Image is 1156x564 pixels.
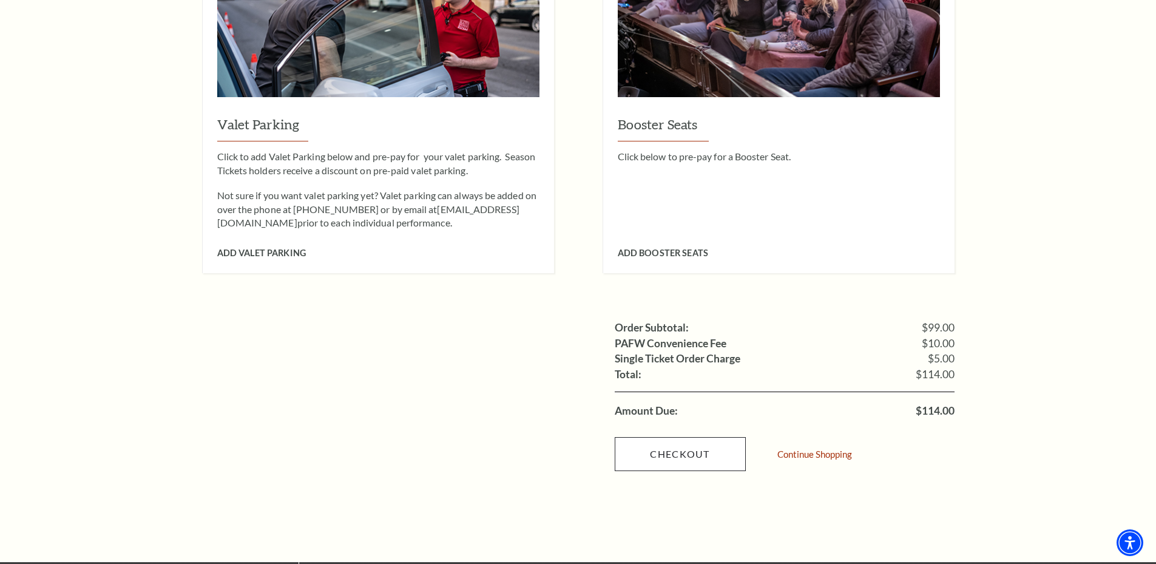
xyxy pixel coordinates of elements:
[217,115,539,141] h3: Valet Parking
[615,369,641,380] label: Total:
[1117,529,1143,556] div: Accessibility Menu
[615,406,678,416] label: Amount Due:
[916,369,955,380] span: $114.00
[618,248,708,258] span: Add Booster Seats
[916,406,955,416] span: $114.00
[618,115,940,141] h3: Booster Seats
[615,437,746,471] a: Checkout
[217,248,306,258] span: Add Valet Parking
[618,150,940,163] p: Click below to pre-pay for a Booster Seat.
[777,450,852,459] a: Continue Shopping
[615,353,740,364] label: Single Ticket Order Charge
[928,353,955,364] span: $5.00
[217,150,539,177] p: Click to add Valet Parking below and pre-pay for your valet parking. Season Tickets holders recei...
[922,338,955,349] span: $10.00
[217,189,539,229] p: Not sure if you want valet parking yet? Valet parking can always be added on over the phone at [P...
[922,322,955,333] span: $99.00
[615,338,726,349] label: PAFW Convenience Fee
[615,322,689,333] label: Order Subtotal:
